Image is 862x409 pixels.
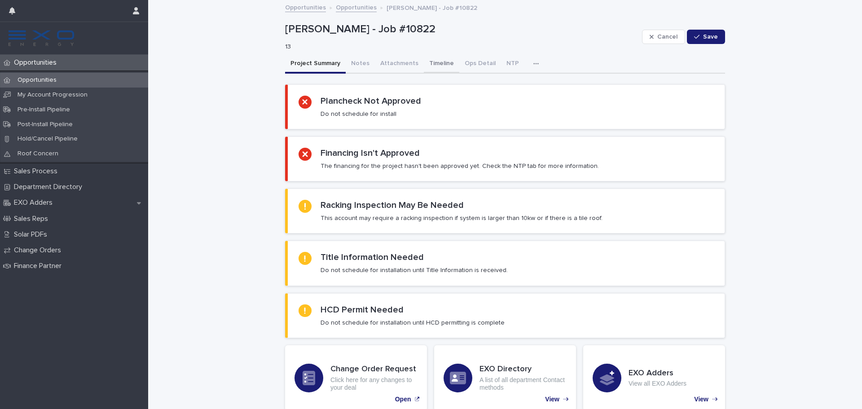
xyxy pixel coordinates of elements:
p: Change Orders [10,246,68,255]
p: Pre-Install Pipeline [10,106,77,114]
button: Timeline [424,55,459,74]
p: Roof Concern [10,150,66,158]
span: Save [703,34,718,40]
p: Click here for any changes to your deal [330,376,418,391]
h2: Racking Inspection May Be Needed [321,200,464,211]
p: Opportunities [10,76,64,84]
p: Do not schedule for install [321,110,396,118]
a: Opportunities [336,2,377,12]
p: This account may require a racking inspection if system is larger than 10kw or if there is a tile... [321,214,603,222]
a: Opportunities [285,2,326,12]
p: Do not schedule for installation until HCD permitting is complete [321,319,505,327]
button: NTP [501,55,524,74]
button: Ops Detail [459,55,501,74]
h2: Plancheck Not Approved [321,96,421,106]
p: Hold/Cancel Pipeline [10,135,85,143]
p: Finance Partner [10,262,69,270]
p: Do not schedule for installation until Title Information is received. [321,266,508,274]
p: Solar PDFs [10,230,54,239]
p: View all EXO Adders [629,380,686,387]
button: Attachments [375,55,424,74]
p: [PERSON_NAME] - Job #10822 [285,23,638,36]
p: View [694,396,708,403]
h2: Title Information Needed [321,252,424,263]
button: Project Summary [285,55,346,74]
p: Opportunities [10,58,64,67]
h2: Financing Isn't Approved [321,148,420,158]
img: FKS5r6ZBThi8E5hshIGi [7,29,75,47]
p: View [545,396,559,403]
p: My Account Progression [10,91,95,99]
p: The financing for the project hasn't been approved yet. Check the NTP tab for more information. [321,162,599,170]
p: EXO Adders [10,198,60,207]
h3: Change Order Request [330,365,418,374]
h2: HCD Permit Needed [321,304,404,315]
button: Save [687,30,725,44]
p: Post-Install Pipeline [10,121,80,128]
p: [PERSON_NAME] - Job #10822 [387,2,477,12]
button: Cancel [642,30,685,44]
p: A list of all department Contact methods [479,376,567,391]
p: Department Directory [10,183,89,191]
p: Sales Process [10,167,65,176]
h3: EXO Adders [629,369,686,378]
p: 13 [285,43,635,51]
p: Sales Reps [10,215,55,223]
p: Open [395,396,411,403]
span: Cancel [657,34,677,40]
button: Notes [346,55,375,74]
h3: EXO Directory [479,365,567,374]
